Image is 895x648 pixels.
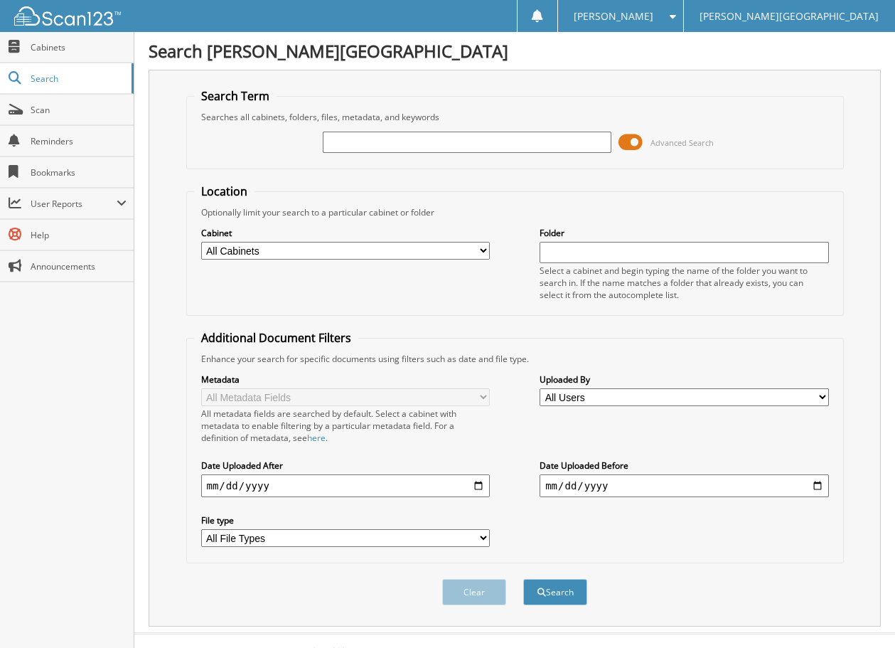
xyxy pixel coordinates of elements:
img: scan123-logo-white.svg [14,6,121,26]
legend: Search Term [194,88,277,104]
span: Search [31,73,124,85]
div: All metadata fields are searched by default. Select a cabinet with metadata to enable filtering b... [201,408,490,444]
div: Searches all cabinets, folders, files, metadata, and keywords [194,111,836,123]
label: File type [201,514,490,526]
button: Clear [442,579,506,605]
button: Search [523,579,587,605]
span: Scan [31,104,127,116]
span: Bookmarks [31,166,127,179]
div: Enhance your search for specific documents using filters such as date and file type. [194,353,836,365]
span: [PERSON_NAME][GEOGRAPHIC_DATA] [700,12,879,21]
a: here [307,432,326,444]
span: [PERSON_NAME] [574,12,653,21]
label: Date Uploaded After [201,460,490,472]
span: Announcements [31,260,127,272]
span: Cabinets [31,41,127,53]
input: end [540,474,828,497]
span: Help [31,229,127,241]
legend: Additional Document Filters [194,330,358,346]
label: Uploaded By [540,373,828,386]
label: Cabinet [201,227,490,239]
div: Select a cabinet and begin typing the name of the folder you want to search in. If the name match... [540,265,828,301]
label: Date Uploaded Before [540,460,828,472]
span: Advanced Search [650,137,714,148]
div: Optionally limit your search to a particular cabinet or folder [194,206,836,218]
h1: Search [PERSON_NAME][GEOGRAPHIC_DATA] [149,39,881,63]
legend: Location [194,184,254,199]
input: start [201,474,490,497]
label: Metadata [201,373,490,386]
label: Folder [540,227,828,239]
span: User Reports [31,198,117,210]
span: Reminders [31,135,127,147]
